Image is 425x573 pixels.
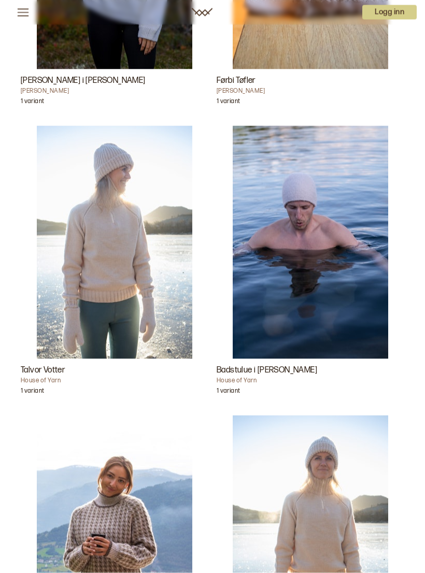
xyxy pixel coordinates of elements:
[21,126,208,403] a: Talvor Votter
[21,87,208,95] h4: [PERSON_NAME]
[21,364,208,377] h3: Talvor Votter
[217,75,404,87] h3: Førbi Tøfler
[37,126,192,359] img: House of YarnTalvor Votter
[217,377,404,385] h4: House of Yarn
[233,126,388,359] img: House of YarnBadstulue i Ulla
[362,5,417,20] p: Logg inn
[21,377,208,385] h4: House of Yarn
[217,126,404,403] a: Badstulue i Ulla
[217,87,404,95] h4: [PERSON_NAME]
[217,364,404,377] h3: Badstulue i [PERSON_NAME]
[21,97,44,108] p: 1 variant
[21,75,208,87] h3: [PERSON_NAME] i [PERSON_NAME]
[217,387,240,397] p: 1 variant
[362,5,417,20] button: User dropdown
[192,8,212,17] a: Woolit
[21,387,44,397] p: 1 variant
[217,97,240,108] p: 1 variant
